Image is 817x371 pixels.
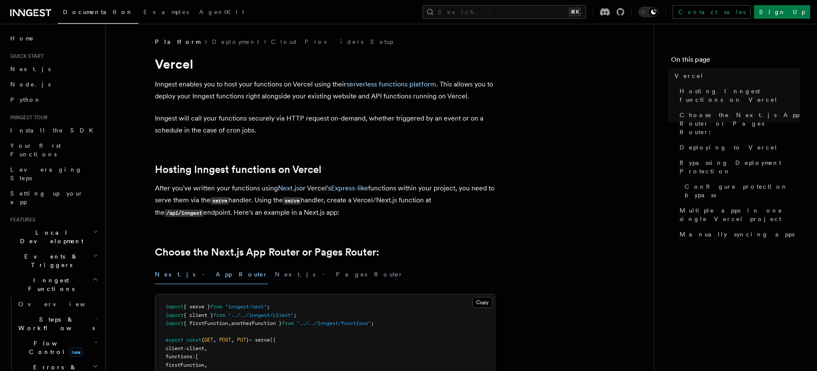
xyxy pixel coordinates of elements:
button: Local Development [7,225,100,249]
a: Sign Up [754,5,810,19]
span: Features [7,216,35,223]
button: Copy [472,297,492,308]
span: PUT [237,337,246,343]
span: Configure protection bypass [685,182,800,199]
a: Hosting Inngest functions on Vercel [155,164,321,175]
a: Choose the Next.js App Router or Pages Router: [155,246,379,258]
span: "inngest/next" [225,304,267,310]
span: Node.js [10,81,51,88]
button: Search...⌘K [423,5,586,19]
a: Vercel [671,68,800,83]
a: Leveraging Steps [7,162,100,186]
span: Install the SDK [10,127,98,134]
span: { [201,337,204,343]
span: Hosting Inngest functions on Vercel [680,87,800,104]
span: from [213,312,225,318]
span: , [204,362,207,368]
span: Inngest tour [7,114,48,121]
span: serve [255,337,270,343]
a: Next.js [7,61,100,77]
h4: On this page [671,55,800,68]
p: Inngest enables you to host your functions on Vercel using their . This allows you to deploy your... [155,78,495,102]
a: Deploying to Vercel [676,140,800,155]
span: Manually syncing apps [680,230,794,239]
a: Your first Functions [7,138,100,162]
a: Install the SDK [7,123,100,138]
button: Toggle dark mode [638,7,659,17]
span: from [210,304,222,310]
span: GET [204,337,213,343]
span: Overview [18,301,106,308]
span: Flow Control [15,339,94,356]
span: Next.js [10,66,51,72]
button: Flow Controlnew [15,336,100,359]
span: Events & Triggers [7,252,93,269]
span: : [192,354,195,359]
span: import [166,304,183,310]
button: Inngest Functions [7,273,100,296]
a: Overview [15,296,100,312]
button: Next.js - App Router [155,265,268,284]
span: Platform [155,37,200,46]
span: Examples [143,9,189,15]
span: Vercel [674,72,704,80]
span: , [204,345,207,351]
span: functions [166,354,192,359]
span: from [282,320,294,326]
span: Leveraging Steps [10,166,82,181]
span: anotherFunction } [231,320,282,326]
span: client [186,345,204,351]
span: , [231,337,234,343]
a: Choose the Next.js App Router or Pages Router: [676,107,800,140]
span: AgentKit [199,9,244,15]
span: : [183,345,186,351]
span: ; [371,320,374,326]
span: Bypassing Deployment Protection [680,158,800,175]
code: serve [211,197,229,204]
span: new [69,348,83,357]
a: Configure protection bypass [681,179,800,203]
span: Deploying to Vercel [680,143,778,152]
button: Next.js - Pages Router [275,265,403,284]
span: ; [267,304,270,310]
span: Your first Functions [10,142,61,158]
a: serverless functions platform [346,80,436,88]
a: Setting up your app [7,186,100,210]
span: , [228,320,231,326]
a: Hosting Inngest functions on Vercel [676,83,800,107]
code: serve [283,197,301,204]
a: Multiple apps in one single Vercel project [676,203,800,227]
a: Express-like [331,184,368,192]
a: Node.js [7,77,100,92]
span: , [213,337,216,343]
span: "../../inngest/functions" [297,320,371,326]
span: client [166,345,183,351]
span: import [166,320,183,326]
span: Quick start [7,53,44,60]
span: Documentation [63,9,133,15]
p: Inngest will call your functions securely via HTTP request on-demand, whether triggered by an eve... [155,112,495,136]
a: Manually syncing apps [676,227,800,242]
kbd: ⌘K [569,8,581,16]
a: Cloud Providers Setup [271,37,393,46]
span: { serve } [183,304,210,310]
span: ({ [270,337,276,343]
button: Steps & Workflows [15,312,100,336]
a: Python [7,92,100,107]
span: { client } [183,312,213,318]
span: Setting up your app [10,190,83,205]
span: [ [195,354,198,359]
span: Home [10,34,34,43]
a: Contact sales [673,5,751,19]
span: Python [10,96,41,103]
p: After you've written your functions using or Vercel's functions within your project, you need to ... [155,182,495,219]
a: Deployment [212,37,259,46]
span: POST [219,337,231,343]
span: export [166,337,183,343]
span: Multiple apps in one single Vercel project [680,206,800,223]
span: const [186,337,201,343]
span: } [246,337,249,343]
a: Documentation [58,3,138,24]
span: = [249,337,252,343]
span: { firstFunction [183,320,228,326]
